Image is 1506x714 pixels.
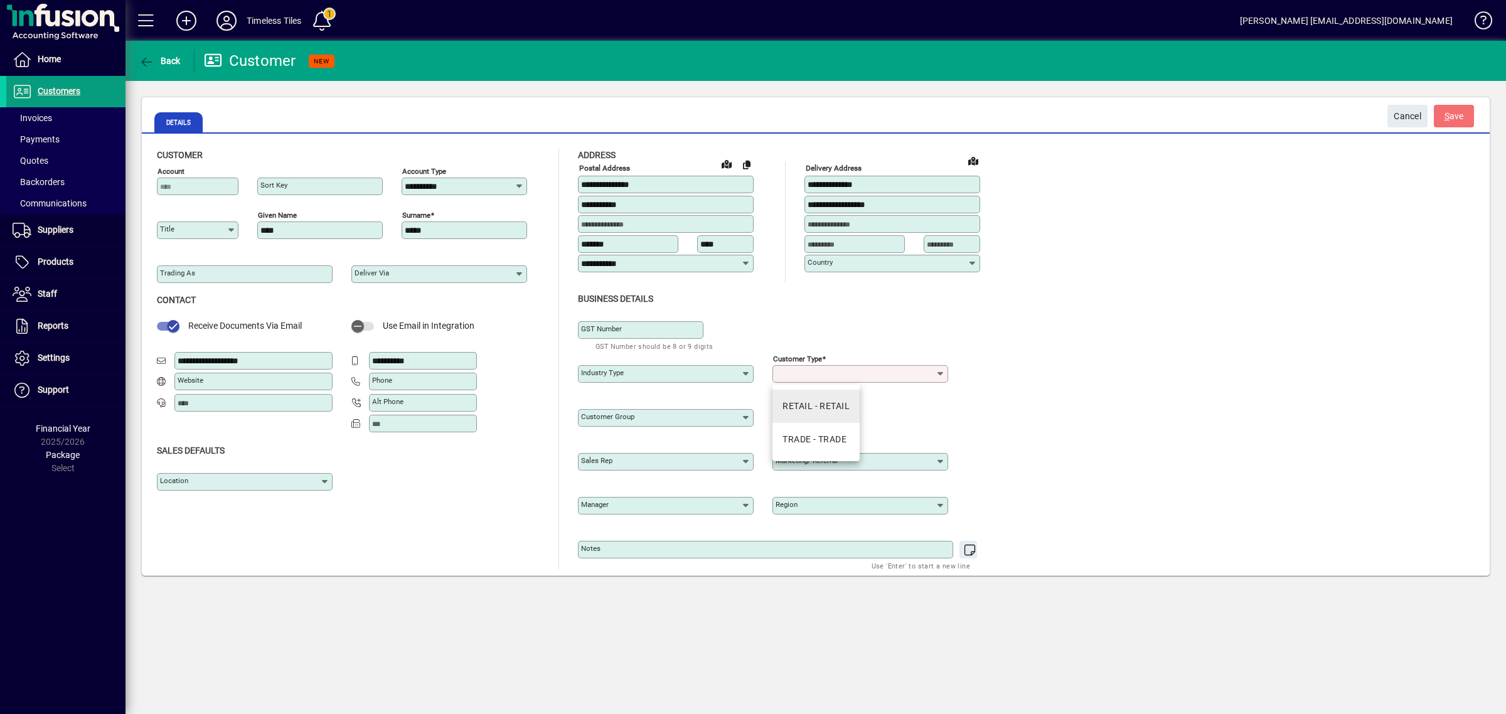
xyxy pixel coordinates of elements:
[402,211,430,220] mat-label: Surname
[581,324,622,333] mat-label: GST Number
[6,107,125,129] a: Invoices
[314,57,329,65] span: NEW
[1434,105,1474,127] button: Save
[782,400,850,413] div: RETAIL - RETAIL
[258,211,297,220] mat-label: Given name
[13,113,52,123] span: Invoices
[38,86,80,96] span: Customers
[206,9,247,32] button: Profile
[1465,3,1490,43] a: Knowledge Base
[260,181,287,189] mat-label: Sort key
[772,390,860,423] mat-option: RETAIL - RETAIL
[776,500,798,509] mat-label: Region
[355,269,389,277] mat-label: Deliver via
[160,269,195,277] mat-label: Trading as
[581,456,612,465] mat-label: Sales rep
[204,51,296,71] div: Customer
[6,150,125,171] a: Quotes
[581,544,601,553] mat-label: Notes
[1445,106,1464,127] span: ave
[38,54,61,64] span: Home
[1394,106,1421,127] span: Cancel
[46,450,80,460] span: Package
[963,151,983,171] a: View on map
[595,339,713,353] mat-hint: GST Number should be 8 or 9 digits
[157,295,196,305] span: Contact
[578,150,616,160] span: Address
[38,321,68,331] span: Reports
[6,279,125,310] a: Staff
[1240,11,1453,31] div: [PERSON_NAME] [EMAIL_ADDRESS][DOMAIN_NAME]
[6,193,125,214] a: Communications
[6,215,125,246] a: Suppliers
[125,50,195,72] app-page-header-button: Back
[872,558,970,573] mat-hint: Use 'Enter' to start a new line
[157,150,203,160] span: Customer
[13,198,87,208] span: Communications
[157,445,225,456] span: Sales defaults
[6,44,125,75] a: Home
[139,56,181,66] span: Back
[372,376,392,385] mat-label: Phone
[38,257,73,267] span: Products
[782,433,846,446] div: TRADE - TRADE
[1387,105,1428,127] button: Cancel
[160,225,174,233] mat-label: Title
[6,129,125,150] a: Payments
[136,50,184,72] button: Back
[581,500,609,509] mat-label: Manager
[38,225,73,235] span: Suppliers
[6,247,125,278] a: Products
[178,376,203,385] mat-label: Website
[6,375,125,406] a: Support
[581,412,634,421] mat-label: Customer group
[38,353,70,363] span: Settings
[6,343,125,374] a: Settings
[38,385,69,395] span: Support
[247,11,301,31] div: Timeless Tiles
[717,154,737,174] a: View on map
[581,368,624,377] mat-label: Industry type
[808,258,833,267] mat-label: Country
[36,424,90,434] span: Financial Year
[6,171,125,193] a: Backorders
[6,311,125,342] a: Reports
[160,476,188,485] mat-label: Location
[772,423,860,456] mat-option: TRADE - TRADE
[13,156,48,166] span: Quotes
[13,177,65,187] span: Backorders
[1445,111,1450,121] span: S
[154,112,203,132] span: Details
[737,154,757,174] button: Copy to Delivery address
[13,134,60,144] span: Payments
[38,289,57,299] span: Staff
[372,397,403,406] mat-label: Alt Phone
[166,9,206,32] button: Add
[158,167,184,176] mat-label: Account
[402,167,446,176] mat-label: Account Type
[383,321,474,331] span: Use Email in Integration
[578,294,653,304] span: Business details
[773,354,822,363] mat-label: Customer type
[188,321,302,331] span: Receive Documents Via Email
